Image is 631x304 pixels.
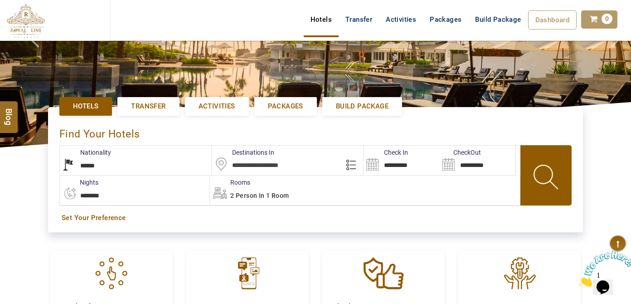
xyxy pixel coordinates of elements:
span: Packages [268,102,303,111]
a: Hotels [59,97,112,116]
span: Dashboard [535,16,570,24]
a: Activities [185,97,249,116]
a: Packages [423,10,468,29]
span: Build Package [336,102,388,111]
a: 0 [581,10,617,29]
span: 2 Person in 1 Room [230,192,289,199]
label: nights [59,178,98,187]
div: Find Your Hotels [59,118,572,145]
label: Nationality [60,148,111,157]
img: The Royal Line Holidays [7,4,45,38]
label: Check In [364,148,408,157]
a: Set Your Preference [62,213,569,223]
iframe: chat widget [575,247,631,290]
span: Activities [199,102,235,111]
input: Search [364,146,439,175]
span: Hotels [73,102,98,111]
img: Chat attention grabber [4,4,60,39]
span: 0 [602,14,612,24]
label: Rooms [210,178,250,187]
a: Hotels [304,10,339,29]
a: Build Package [468,10,528,29]
span: 1 [4,4,7,11]
span: Blog [3,108,15,116]
a: Transfer [117,97,179,116]
a: Activities [379,10,423,29]
input: Search [440,146,515,175]
a: Transfer [339,10,379,29]
label: Destinations In [212,148,274,157]
a: Build Package [322,97,402,116]
span: Transfer [131,102,165,111]
label: CheckOut [440,148,481,157]
a: Packages [254,97,317,116]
